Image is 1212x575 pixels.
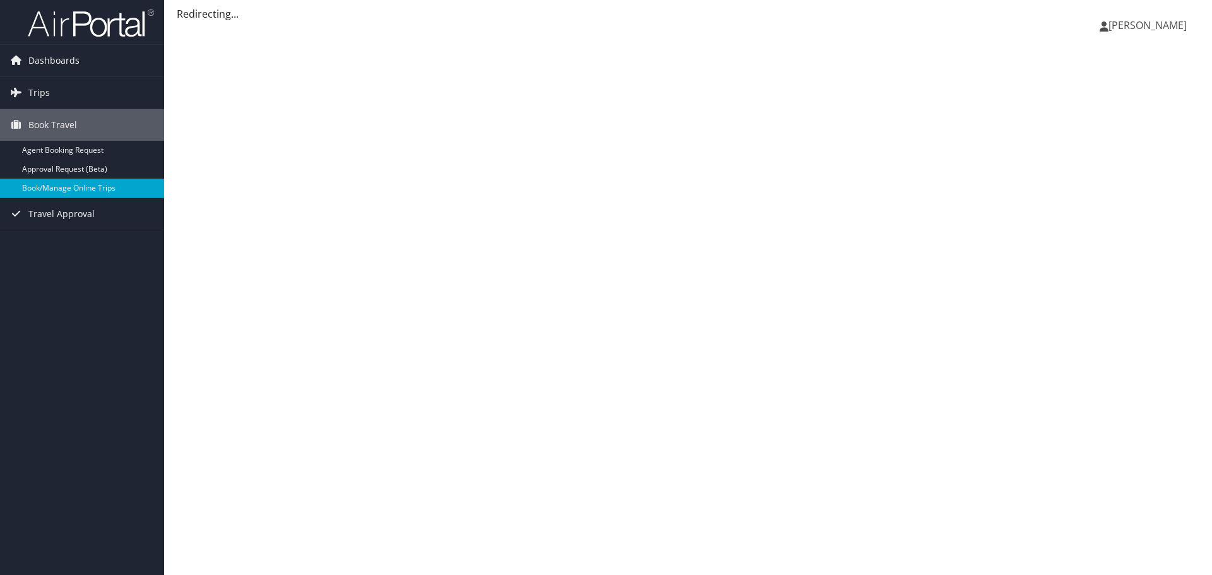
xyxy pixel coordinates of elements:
[1108,18,1187,32] span: [PERSON_NAME]
[1100,6,1199,44] a: [PERSON_NAME]
[28,8,154,38] img: airportal-logo.png
[28,109,77,141] span: Book Travel
[28,77,50,109] span: Trips
[28,45,80,76] span: Dashboards
[177,6,1199,21] div: Redirecting...
[28,198,95,230] span: Travel Approval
